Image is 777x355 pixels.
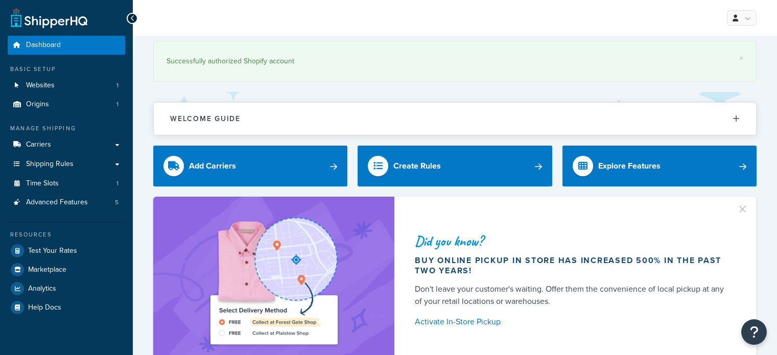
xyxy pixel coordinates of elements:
div: Successfully authorized Shopify account [167,54,743,68]
span: Shipping Rules [26,160,74,169]
a: Explore Features [562,146,757,186]
span: Dashboard [26,41,61,50]
span: Test Your Rates [28,247,77,255]
div: Resources [8,230,125,239]
a: Websites1 [8,76,125,95]
div: Explore Features [598,159,661,173]
a: Test Your Rates [8,242,125,260]
a: Activate In-Store Pickup [415,315,732,329]
a: Marketplace [8,261,125,279]
div: Manage Shipping [8,124,125,133]
span: Time Slots [26,179,59,188]
div: Did you know? [415,234,732,248]
a: Create Rules [358,146,552,186]
img: ad-shirt-map-b0359fc47e01cab431d101c4b569394f6a03f54285957d908178d52f29eb9668.png [181,212,366,351]
span: 1 [116,100,119,109]
div: Buy online pickup in store has increased 500% in the past two years! [415,255,732,276]
span: 5 [115,198,119,207]
a: Shipping Rules [8,155,125,174]
a: Analytics [8,279,125,298]
span: Websites [26,81,55,90]
a: Origins1 [8,95,125,114]
span: 1 [116,179,119,188]
li: Time Slots [8,174,125,193]
a: Time Slots1 [8,174,125,193]
span: Advanced Features [26,198,88,207]
a: Help Docs [8,298,125,317]
div: Basic Setup [8,65,125,74]
li: Websites [8,76,125,95]
div: Add Carriers [189,159,236,173]
button: Welcome Guide [154,103,756,135]
a: Add Carriers [153,146,347,186]
a: × [739,54,743,62]
h2: Welcome Guide [170,115,241,123]
span: Carriers [26,140,51,149]
span: Origins [26,100,49,109]
li: Advanced Features [8,193,125,212]
li: Origins [8,95,125,114]
span: 1 [116,81,119,90]
div: Create Rules [393,159,441,173]
a: Dashboard [8,36,125,55]
span: Analytics [28,285,56,293]
a: Carriers [8,135,125,154]
span: Help Docs [28,303,61,312]
a: Advanced Features5 [8,193,125,212]
button: Open Resource Center [741,319,767,345]
div: Don't leave your customer's waiting. Offer them the convenience of local pickup at any of your re... [415,283,732,307]
span: Marketplace [28,266,66,274]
